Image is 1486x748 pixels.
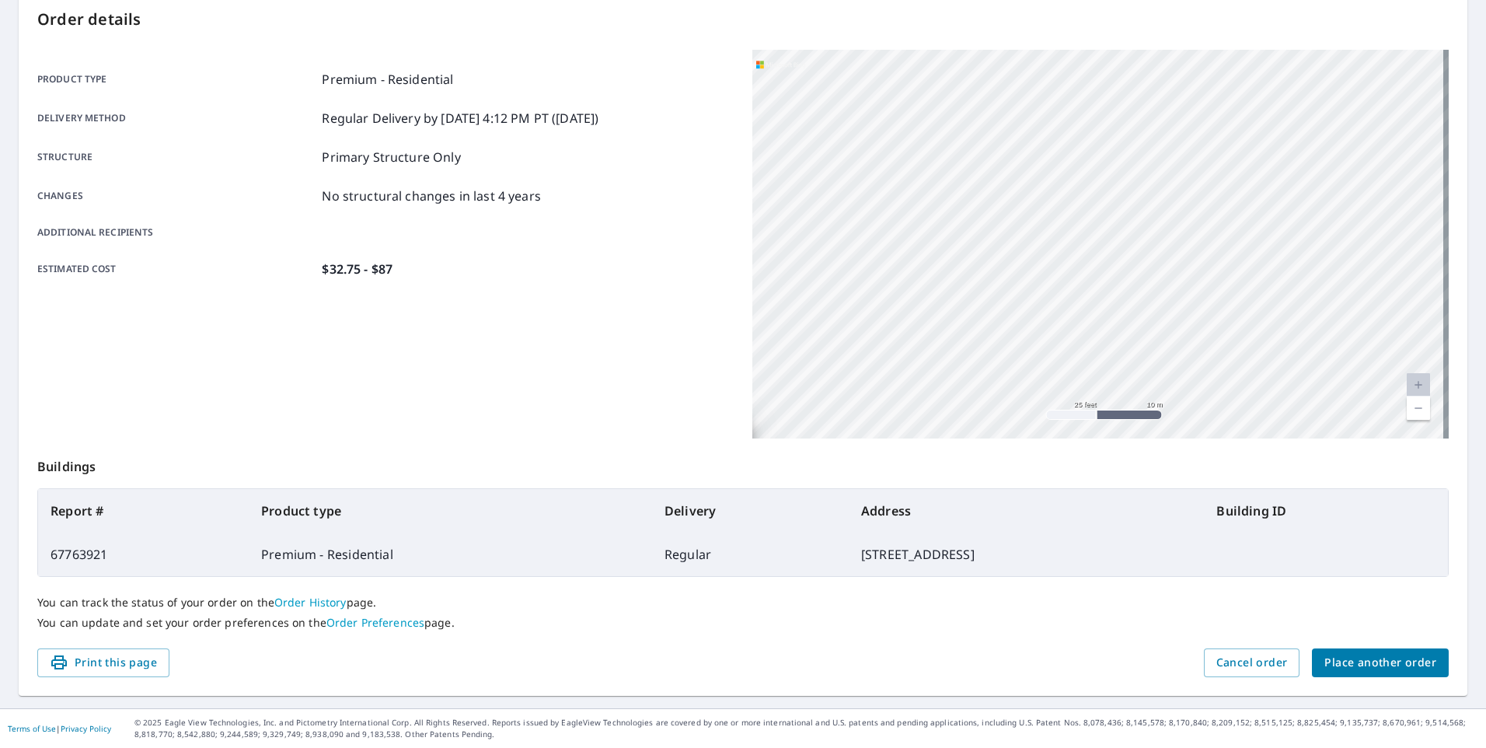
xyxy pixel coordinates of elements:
[134,717,1478,740] p: © 2025 Eagle View Technologies, Inc. and Pictometry International Corp. All Rights Reserved. Repo...
[1216,653,1288,673] span: Cancel order
[61,723,111,734] a: Privacy Policy
[326,615,424,630] a: Order Preferences
[8,723,56,734] a: Terms of Use
[37,616,1449,630] p: You can update and set your order preferences on the page.
[322,148,460,166] p: Primary Structure Only
[37,596,1449,610] p: You can track the status of your order on the page.
[249,533,652,576] td: Premium - Residential
[1204,489,1448,533] th: Building ID
[322,260,392,278] p: $32.75 - $87
[8,724,111,733] p: |
[38,533,249,576] td: 67763921
[37,70,316,89] p: Product type
[322,109,598,128] p: Regular Delivery by [DATE] 4:12 PM PT ([DATE])
[1324,653,1436,673] span: Place another order
[249,489,652,533] th: Product type
[37,187,316,205] p: Changes
[1312,648,1449,677] button: Place another order
[274,595,347,610] a: Order History
[1407,397,1430,420] a: Current Level 20, Zoom Out
[37,260,316,278] p: Estimated cost
[849,489,1204,533] th: Address
[1204,648,1300,677] button: Cancel order
[322,187,541,205] p: No structural changes in last 4 years
[849,533,1204,576] td: [STREET_ADDRESS]
[322,70,453,89] p: Premium - Residential
[37,148,316,166] p: Structure
[37,439,1449,488] p: Buildings
[50,653,157,673] span: Print this page
[37,648,169,677] button: Print this page
[37,109,316,128] p: Delivery method
[1407,373,1430,397] a: Current Level 20, Zoom In Disabled
[652,489,849,533] th: Delivery
[37,225,316,239] p: Additional recipients
[38,489,249,533] th: Report #
[652,533,849,576] td: Regular
[37,8,1449,31] p: Order details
